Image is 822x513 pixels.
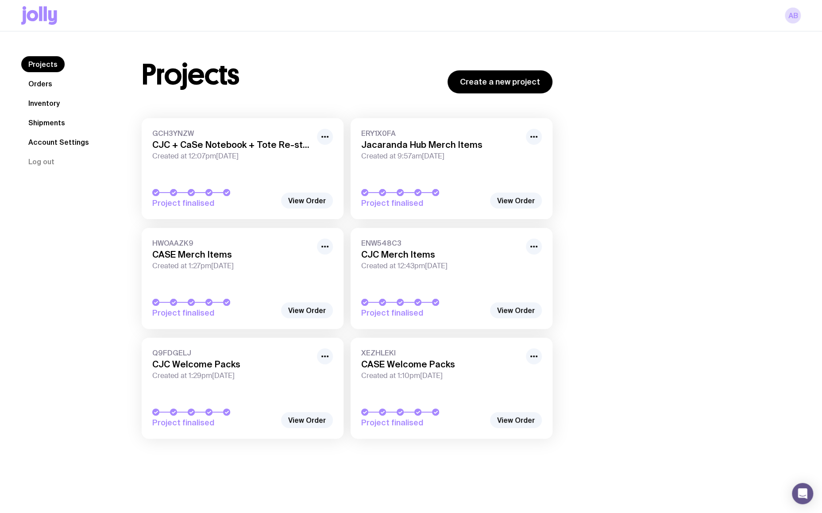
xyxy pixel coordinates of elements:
[142,338,343,439] a: Q9FDGELJCJC Welcome PacksCreated at 1:29pm[DATE]Project finalised
[152,152,312,161] span: Created at 12:07pm[DATE]
[21,76,59,92] a: Orders
[361,152,521,161] span: Created at 9:57am[DATE]
[361,308,485,318] span: Project finalised
[152,417,276,428] span: Project finalised
[152,239,312,247] span: HWOAAZK9
[361,139,521,150] h3: Jacaranda Hub Merch Items
[361,239,521,247] span: ENW548C3
[152,198,276,208] span: Project finalised
[152,308,276,318] span: Project finalised
[21,134,96,150] a: Account Settings
[281,193,333,208] a: View Order
[361,198,485,208] span: Project finalised
[142,61,239,89] h1: Projects
[142,118,343,219] a: GCH3YNZWCJC + CaSe Notebook + Tote Re-stockCreated at 12:07pm[DATE]Project finalised
[152,262,312,270] span: Created at 1:27pm[DATE]
[785,8,801,23] a: AB
[361,371,521,380] span: Created at 1:10pm[DATE]
[448,70,552,93] a: Create a new project
[361,417,485,428] span: Project finalised
[152,139,312,150] h3: CJC + CaSe Notebook + Tote Re-stock
[361,262,521,270] span: Created at 12:43pm[DATE]
[490,193,542,208] a: View Order
[21,115,72,131] a: Shipments
[490,412,542,428] a: View Order
[351,228,552,329] a: ENW548C3CJC Merch ItemsCreated at 12:43pm[DATE]Project finalised
[21,56,65,72] a: Projects
[142,228,343,329] a: HWOAAZK9CASE Merch ItemsCreated at 1:27pm[DATE]Project finalised
[490,302,542,318] a: View Order
[351,118,552,219] a: ERY1X0FAJacaranda Hub Merch ItemsCreated at 9:57am[DATE]Project finalised
[152,249,312,260] h3: CASE Merch Items
[361,129,521,138] span: ERY1X0FA
[152,348,312,357] span: Q9FDGELJ
[351,338,552,439] a: XEZHLEKICASE Welcome PacksCreated at 1:10pm[DATE]Project finalised
[152,129,312,138] span: GCH3YNZW
[281,412,333,428] a: View Order
[361,249,521,260] h3: CJC Merch Items
[152,359,312,370] h3: CJC Welcome Packs
[152,371,312,380] span: Created at 1:29pm[DATE]
[792,483,813,504] div: Open Intercom Messenger
[361,359,521,370] h3: CASE Welcome Packs
[21,154,62,170] button: Log out
[21,95,67,111] a: Inventory
[281,302,333,318] a: View Order
[361,348,521,357] span: XEZHLEKI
